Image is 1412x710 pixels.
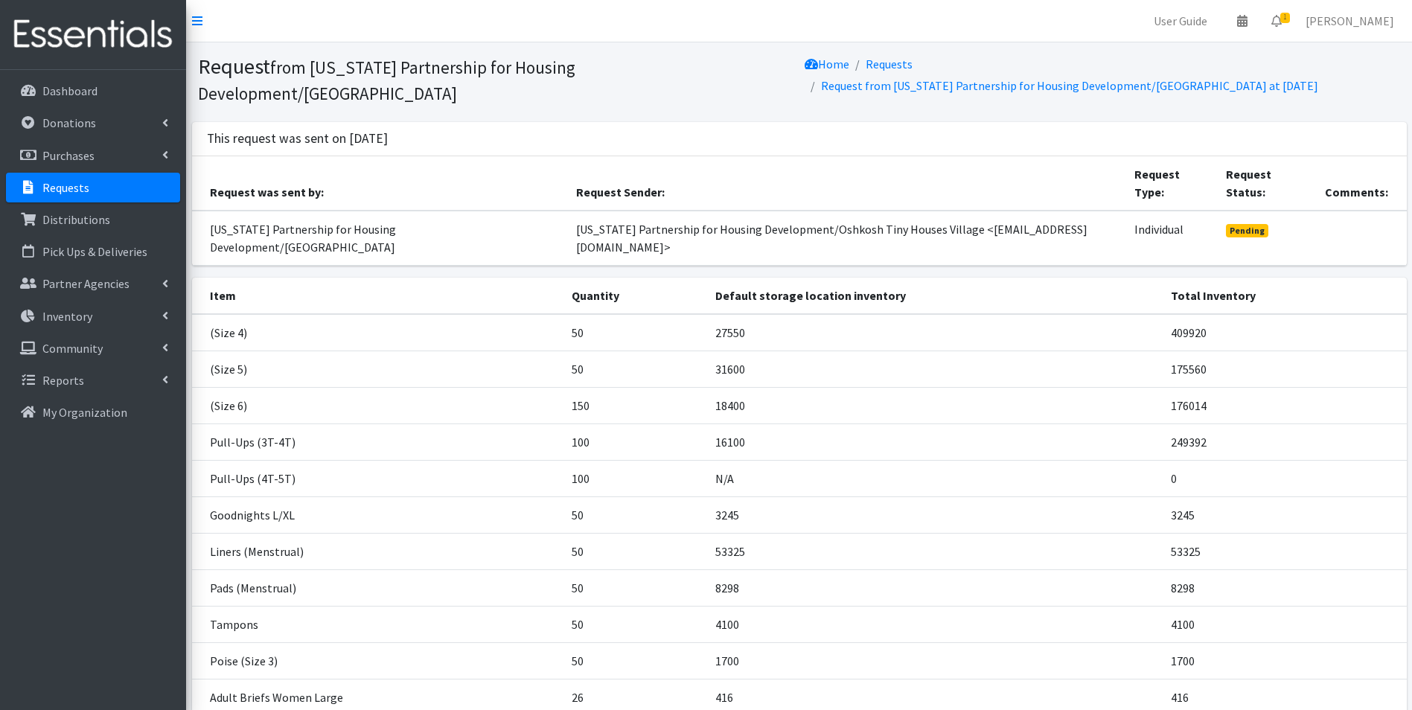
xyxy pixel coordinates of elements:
h3: This request was sent on [DATE] [207,131,388,147]
a: Donations [6,108,180,138]
th: Request Type: [1125,156,1217,211]
td: 50 [563,643,706,679]
td: 1700 [1162,643,1406,679]
td: 4100 [706,607,1163,643]
h1: Request [198,54,794,105]
td: Tampons [192,607,563,643]
td: (Size 4) [192,314,563,351]
p: Reports [42,373,84,388]
td: 3245 [1162,497,1406,534]
td: N/A [706,461,1163,497]
a: Home [805,57,849,71]
th: Request was sent by: [192,156,567,211]
td: Liners (Menstrual) [192,534,563,570]
td: [US_STATE] Partnership for Housing Development/[GEOGRAPHIC_DATA] [192,211,567,266]
p: Community [42,341,103,356]
td: 8298 [1162,570,1406,607]
span: 1 [1280,13,1290,23]
td: 50 [563,351,706,388]
td: 0 [1162,461,1406,497]
p: Distributions [42,212,110,227]
td: (Size 6) [192,388,563,424]
a: Purchases [6,141,180,170]
th: Request Status: [1217,156,1317,211]
td: 27550 [706,314,1163,351]
p: Requests [42,180,89,195]
th: Total Inventory [1162,278,1406,314]
p: Donations [42,115,96,130]
td: 100 [563,424,706,461]
td: 53325 [706,534,1163,570]
a: Dashboard [6,76,180,106]
span: Pending [1226,224,1268,237]
td: 3245 [706,497,1163,534]
td: 409920 [1162,314,1406,351]
td: 1700 [706,643,1163,679]
td: (Size 5) [192,351,563,388]
td: 50 [563,570,706,607]
td: 50 [563,534,706,570]
td: Pull-Ups (3T-4T) [192,424,563,461]
td: 175560 [1162,351,1406,388]
img: HumanEssentials [6,10,180,60]
td: 18400 [706,388,1163,424]
td: 16100 [706,424,1163,461]
a: Community [6,333,180,363]
td: 50 [563,497,706,534]
th: Comments: [1316,156,1406,211]
td: Individual [1125,211,1217,266]
th: Default storage location inventory [706,278,1163,314]
a: User Guide [1142,6,1219,36]
td: 150 [563,388,706,424]
td: [US_STATE] Partnership for Housing Development/Oshkosh Tiny Houses Village <[EMAIL_ADDRESS][DOMAI... [567,211,1125,266]
th: Quantity [563,278,706,314]
a: 1 [1259,6,1294,36]
td: 8298 [706,570,1163,607]
a: Request from [US_STATE] Partnership for Housing Development/[GEOGRAPHIC_DATA] at [DATE] [821,78,1318,93]
th: Item [192,278,563,314]
a: My Organization [6,397,180,427]
a: Inventory [6,301,180,331]
td: 249392 [1162,424,1406,461]
td: 176014 [1162,388,1406,424]
a: Distributions [6,205,180,234]
p: My Organization [42,405,127,420]
td: 100 [563,461,706,497]
td: 4100 [1162,607,1406,643]
small: from [US_STATE] Partnership for Housing Development/[GEOGRAPHIC_DATA] [198,57,575,104]
td: Poise (Size 3) [192,643,563,679]
td: 50 [563,314,706,351]
td: Pads (Menstrual) [192,570,563,607]
a: Requests [866,57,913,71]
p: Purchases [42,148,95,163]
a: [PERSON_NAME] [1294,6,1406,36]
a: Partner Agencies [6,269,180,298]
p: Dashboard [42,83,98,98]
p: Pick Ups & Deliveries [42,244,147,259]
td: 50 [563,607,706,643]
td: 53325 [1162,534,1406,570]
p: Inventory [42,309,92,324]
th: Request Sender: [567,156,1125,211]
td: Pull-Ups (4T-5T) [192,461,563,497]
a: Reports [6,365,180,395]
td: Goodnights L/XL [192,497,563,534]
td: 31600 [706,351,1163,388]
p: Partner Agencies [42,276,130,291]
a: Requests [6,173,180,202]
a: Pick Ups & Deliveries [6,237,180,266]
